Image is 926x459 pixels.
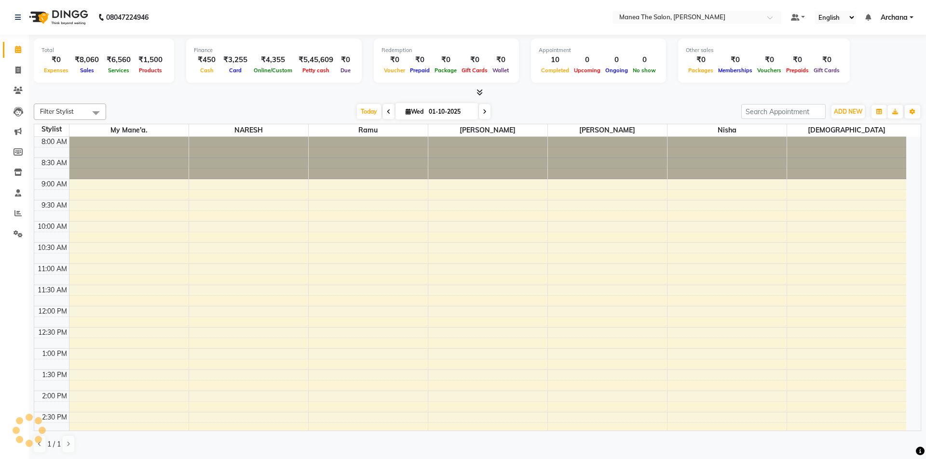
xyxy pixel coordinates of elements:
span: Archana [881,13,908,23]
div: 0 [603,54,630,66]
span: 1 / 1 [47,439,61,449]
div: ₹0 [490,54,511,66]
div: ₹3,255 [219,54,251,66]
div: ₹0 [459,54,490,66]
div: Finance [194,46,354,54]
div: ₹0 [686,54,716,66]
div: ₹1,500 [135,54,166,66]
div: Appointment [539,46,658,54]
span: Products [136,67,164,74]
div: ₹5,45,609 [295,54,337,66]
div: 8:30 AM [40,158,69,168]
div: 10 [539,54,572,66]
span: [PERSON_NAME] [548,124,667,136]
div: 11:00 AM [36,264,69,274]
span: Today [357,104,381,119]
div: ₹4,355 [251,54,295,66]
div: 0 [630,54,658,66]
div: Total [41,46,166,54]
div: 10:00 AM [36,222,69,232]
span: Card [227,67,244,74]
span: Sales [78,67,96,74]
span: nisha [667,124,787,136]
div: 1:00 PM [40,349,69,359]
span: Gift Cards [459,67,490,74]
div: ₹0 [381,54,408,66]
span: No show [630,67,658,74]
span: Expenses [41,67,71,74]
div: ₹0 [337,54,354,66]
div: 10:30 AM [36,243,69,253]
img: logo [25,4,91,31]
span: Upcoming [572,67,603,74]
div: 2:30 PM [40,412,69,422]
div: Other sales [686,46,842,54]
div: 0 [572,54,603,66]
span: My Mane'a. [69,124,189,136]
span: Wed [403,108,426,115]
div: ₹0 [784,54,811,66]
span: ADD NEW [834,108,862,115]
span: Vouchers [755,67,784,74]
div: Redemption [381,46,511,54]
div: ₹0 [716,54,755,66]
div: 1:30 PM [40,370,69,380]
span: Memberships [716,67,755,74]
span: Cash [198,67,216,74]
span: Services [106,67,132,74]
span: Due [338,67,353,74]
span: [PERSON_NAME] [428,124,547,136]
div: 8:00 AM [40,137,69,147]
div: ₹0 [811,54,842,66]
div: ₹450 [194,54,219,66]
span: [DEMOGRAPHIC_DATA] [787,124,907,136]
span: Ongoing [603,67,630,74]
div: ₹0 [408,54,432,66]
span: Petty cash [300,67,332,74]
span: Ramu [309,124,428,136]
span: Packages [686,67,716,74]
div: 11:30 AM [36,285,69,295]
span: NARESH [189,124,308,136]
div: 12:00 PM [36,306,69,316]
div: Stylist [34,124,69,134]
span: Online/Custom [251,67,295,74]
input: Search Appointment [741,104,826,119]
span: Prepaid [408,67,432,74]
div: ₹0 [41,54,71,66]
div: 12:30 PM [36,328,69,338]
span: Wallet [490,67,511,74]
div: 9:30 AM [40,200,69,210]
div: ₹0 [432,54,459,66]
b: 08047224946 [106,4,149,31]
span: Package [432,67,459,74]
span: Prepaids [784,67,811,74]
button: ADD NEW [831,105,865,118]
div: ₹8,060 [71,54,103,66]
div: 2:00 PM [40,391,69,401]
span: Voucher [381,67,408,74]
div: ₹6,560 [103,54,135,66]
span: Filter Stylist [40,107,74,115]
span: Completed [539,67,572,74]
span: Gift Cards [811,67,842,74]
div: 9:00 AM [40,179,69,189]
div: ₹0 [755,54,784,66]
input: 2025-10-01 [426,105,474,119]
